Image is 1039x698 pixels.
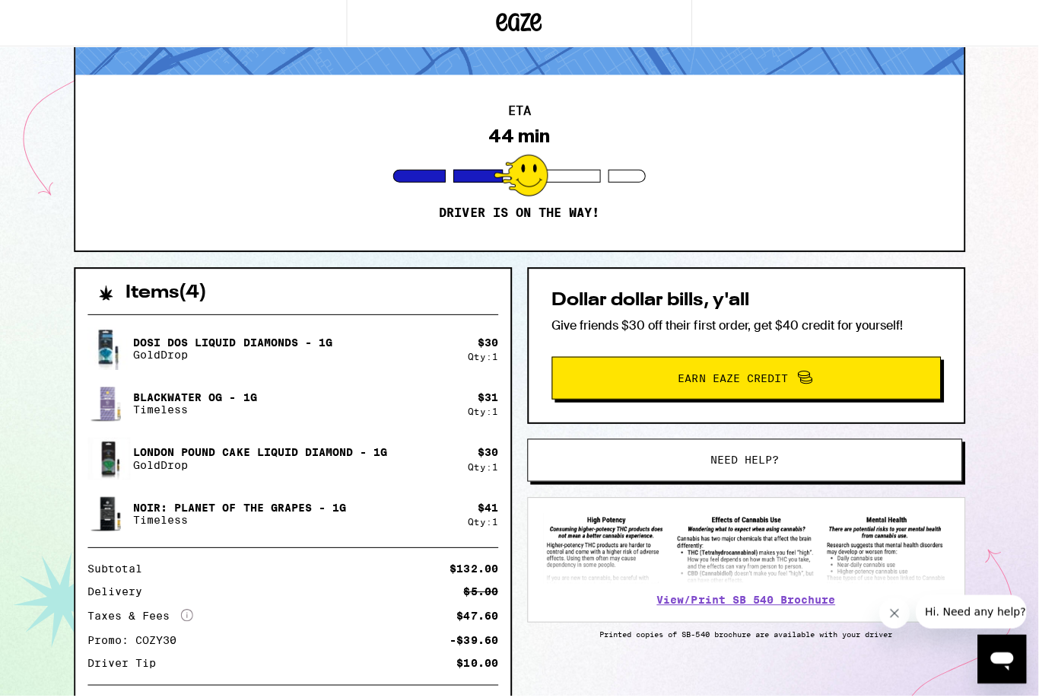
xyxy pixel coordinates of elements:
div: $132.00 [449,564,497,575]
iframe: Message from company [913,595,1023,629]
div: Taxes & Fees [87,610,192,623]
div: Qty: 1 [466,518,497,527]
button: Earn Eaze Credit [550,358,938,400]
img: London Pound Cake Liquid Diamond - 1g [87,438,130,481]
iframe: Button to launch messaging window [974,635,1023,684]
div: $ 41 [476,502,497,515]
p: GoldDrop [133,460,386,472]
div: Qty: 1 [466,353,497,363]
span: Earn Eaze Credit [676,374,786,384]
h2: ETA [507,107,529,120]
p: Printed copies of SB-540 brochure are available with your driver [526,630,962,639]
div: Delivery [87,587,153,598]
p: Blackwater OG - 1g [133,393,256,405]
p: Give friends $30 off their first order, get $40 credit for yourself! [550,319,938,335]
img: Dosi Dos Liquid Diamonds - 1g [87,327,130,373]
img: SB 540 Brochure preview [542,514,946,585]
div: $ 30 [476,448,497,460]
div: 44 min [487,127,548,148]
p: Timeless [133,405,256,417]
img: NOIR: Planet of the Grapes - 1g [87,493,130,536]
p: Dosi Dos Liquid Diamonds - 1g [133,338,332,350]
div: -$39.60 [449,636,497,646]
iframe: Close message [876,598,907,629]
img: Blackwater OG - 1g [87,384,130,426]
a: View/Print SB 540 Brochure [655,594,833,607]
p: NOIR: Planet of the Grapes - 1g [133,502,345,515]
div: Subtotal [87,564,153,575]
button: Need help? [526,440,959,483]
div: $ 30 [476,338,497,350]
div: $47.60 [456,611,497,622]
div: Promo: COZY30 [87,636,187,646]
div: $5.00 [462,587,497,598]
div: Qty: 1 [466,463,497,473]
p: Driver is on the way! [438,207,598,222]
p: Timeless [133,515,345,527]
h2: Dollar dollar bills, y'all [550,293,938,311]
span: Need help? [708,456,777,467]
p: London Pound Cake Liquid Diamond - 1g [133,448,386,460]
div: Qty: 1 [466,408,497,418]
div: Driver Tip [87,658,167,669]
p: GoldDrop [133,350,332,362]
div: $ 31 [476,393,497,405]
div: $10.00 [456,658,497,669]
h2: Items ( 4 ) [126,285,207,304]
